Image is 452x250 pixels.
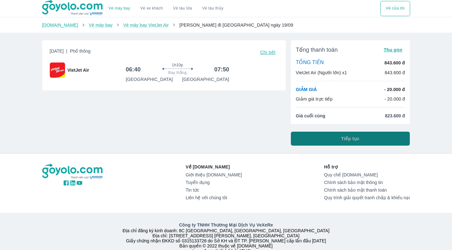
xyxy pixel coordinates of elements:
[296,69,347,76] p: VietJet Air (Người lớn) x1
[296,113,325,119] span: Giá cuối cùng
[179,23,293,28] span: [PERSON_NAME] đi [GEOGRAPHIC_DATA] ngày 19/09
[172,62,183,68] span: 1h10p
[103,1,228,16] div: choose transportation mode
[42,22,410,28] nav: breadcrumb
[385,69,405,76] p: 843.600 đ
[296,59,324,66] p: TỔNG TIỀN
[42,164,104,180] img: logo
[324,172,410,177] a: Quy chế [DOMAIN_NAME]
[381,45,405,54] button: Thu gọn
[380,1,410,16] button: Vé của tôi
[186,187,242,193] a: Tin tức
[384,86,405,93] p: - 20.000 đ
[324,164,410,170] p: Hỗ trợ
[168,1,197,16] a: Vé tàu lửa
[42,23,78,28] a: [DOMAIN_NAME]
[70,49,90,54] span: Phổ thông
[123,23,168,28] a: Vé máy bay VietJet Air
[384,60,405,66] p: 843.600 đ
[186,164,242,170] p: Về [DOMAIN_NAME]
[341,135,360,142] span: Tiếp tục
[186,172,242,177] a: Giới thiệu [DOMAIN_NAME]
[384,96,405,102] p: - 20.000 đ
[197,1,228,16] button: Vé tàu thủy
[182,76,229,82] p: [GEOGRAPHIC_DATA]
[89,23,113,28] a: Vé máy bay
[384,47,403,52] span: Thu gọn
[140,6,163,11] a: Vé xe khách
[66,49,68,54] span: |
[50,48,91,57] span: [DATE]
[258,48,278,57] button: Chi tiết
[214,66,229,73] h6: 07:50
[68,67,89,73] span: VietJet Air
[324,187,410,193] a: Chính sách bảo mật thanh toán
[380,1,410,16] div: choose transportation mode
[126,76,173,82] p: [GEOGRAPHIC_DATA]
[186,180,242,185] a: Tuyển dụng
[296,86,317,93] p: GIẢM GIÁ
[108,6,130,11] a: Vé máy bay
[126,66,141,73] h6: 06:40
[324,180,410,185] a: Chính sách bảo mật thông tin
[260,50,275,55] span: Chi tiết
[168,70,187,75] span: Bay thẳng
[296,96,333,102] p: Giảm giá trực tiếp
[324,195,410,200] a: Quy trình giải quyết tranh chấp & khiếu nại
[291,132,410,146] button: Tiếp tục
[296,46,338,54] span: Tổng thanh toán
[186,195,242,200] a: Liên hệ với chúng tôi
[385,113,405,119] span: 823.600 đ
[43,222,409,228] p: Công ty TNHH Thương Mại Dịch Vụ VeXeRe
